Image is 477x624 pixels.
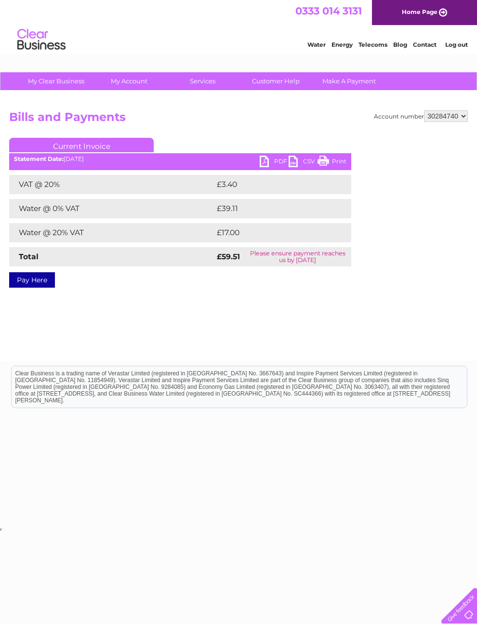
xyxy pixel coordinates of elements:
[9,110,468,129] h2: Bills and Payments
[393,41,407,48] a: Blog
[9,175,214,194] td: VAT @ 20%
[374,110,468,122] div: Account number
[214,223,331,242] td: £17.00
[90,72,169,90] a: My Account
[214,199,330,218] td: £39.11
[217,252,240,261] strong: £59.51
[260,156,289,170] a: PDF
[295,5,362,17] a: 0333 014 3131
[16,72,96,90] a: My Clear Business
[19,252,39,261] strong: Total
[17,25,66,54] img: logo.png
[14,155,64,162] b: Statement Date:
[9,199,214,218] td: Water @ 0% VAT
[236,72,316,90] a: Customer Help
[244,247,351,266] td: Please ensure payment reaches us by [DATE]
[358,41,387,48] a: Telecoms
[318,156,346,170] a: Print
[9,156,351,162] div: [DATE]
[445,41,468,48] a: Log out
[163,72,242,90] a: Services
[9,138,154,152] a: Current Invoice
[214,175,329,194] td: £3.40
[9,223,214,242] td: Water @ 20% VAT
[9,272,55,288] a: Pay Here
[12,5,467,47] div: Clear Business is a trading name of Verastar Limited (registered in [GEOGRAPHIC_DATA] No. 3667643...
[331,41,353,48] a: Energy
[289,156,318,170] a: CSV
[307,41,326,48] a: Water
[309,72,389,90] a: Make A Payment
[413,41,437,48] a: Contact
